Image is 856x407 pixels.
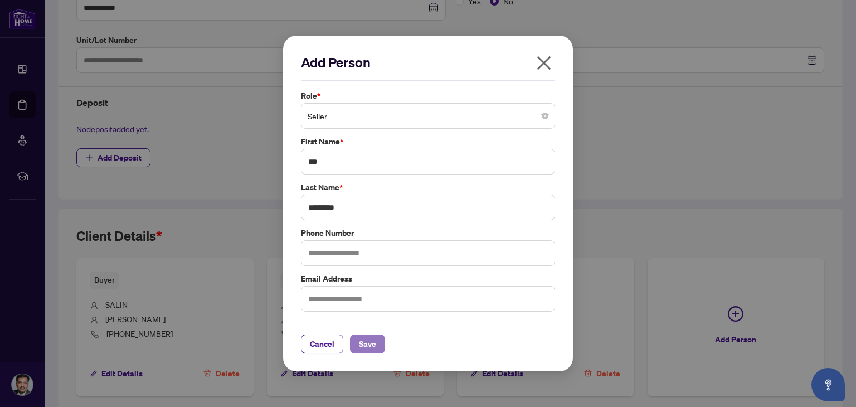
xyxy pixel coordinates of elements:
[301,181,555,193] label: Last Name
[308,105,548,127] span: Seller
[301,227,555,239] label: Phone Number
[535,54,553,72] span: close
[301,273,555,285] label: Email Address
[301,135,555,148] label: First Name
[359,335,376,353] span: Save
[542,113,548,119] span: close-circle
[811,368,845,401] button: Open asap
[301,335,343,353] button: Cancel
[301,90,555,102] label: Role
[301,54,555,71] h2: Add Person
[310,335,334,353] span: Cancel
[350,335,385,353] button: Save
